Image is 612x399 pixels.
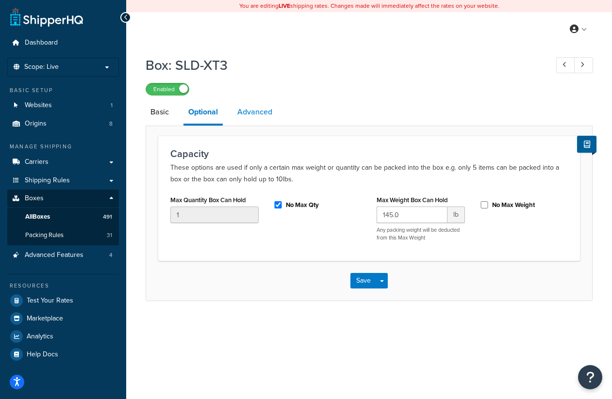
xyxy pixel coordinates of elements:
[25,231,64,239] span: Packing Rules
[7,246,119,264] li: Advanced Features
[7,190,119,245] li: Boxes
[27,333,53,341] span: Analytics
[7,115,119,133] li: Origins
[7,96,119,114] a: Websites1
[170,196,246,204] label: Max Quantity Box Can Hold
[279,1,290,10] b: LIVE
[492,201,535,209] label: No Max Weight
[7,282,119,290] div: Resources
[25,176,70,185] span: Shipping Rules
[7,226,119,244] li: Packing Rules
[7,246,119,264] a: Advanced Features4
[109,251,113,259] span: 4
[146,83,189,95] label: Enabled
[111,101,113,110] span: 1
[286,201,319,209] label: No Max Qty
[7,310,119,327] a: Marketplace
[25,120,47,128] span: Origins
[7,208,119,226] a: AllBoxes491
[577,136,596,153] button: Show Help Docs
[183,100,223,126] a: Optional
[377,196,448,204] label: Max Weight Box Can Hold
[7,96,119,114] li: Websites
[574,57,593,73] a: Next Record
[24,63,59,71] span: Scope: Live
[25,251,83,259] span: Advanced Features
[556,57,575,73] a: Previous Record
[146,100,174,124] a: Basic
[27,297,73,305] span: Test Your Rates
[350,273,377,288] button: Save
[7,292,119,309] a: Test Your Rates
[25,39,58,47] span: Dashboard
[109,120,113,128] span: 8
[107,231,112,239] span: 31
[146,56,538,75] h1: Box: SLD-XT3
[7,115,119,133] a: Origins8
[578,365,602,389] button: Open Resource Center
[447,207,465,223] span: lb
[7,172,119,190] a: Shipping Rules
[7,143,119,151] div: Manage Shipping
[7,328,119,345] a: Analytics
[377,226,465,241] p: Any packing weight will be deducted from this Max Weight
[25,158,49,166] span: Carriers
[27,315,63,323] span: Marketplace
[103,213,112,221] span: 491
[7,86,119,95] div: Basic Setup
[25,101,52,110] span: Websites
[25,194,44,203] span: Boxes
[7,346,119,363] a: Help Docs
[7,153,119,171] a: Carriers
[170,148,568,159] h3: Capacity
[27,351,58,359] span: Help Docs
[170,162,568,185] p: These options are used if only a certain max weight or quantity can be packed into the box e.g. o...
[25,213,50,221] span: All Boxes
[232,100,277,124] a: Advanced
[7,34,119,52] a: Dashboard
[7,190,119,207] a: Boxes
[7,226,119,244] a: Packing Rules31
